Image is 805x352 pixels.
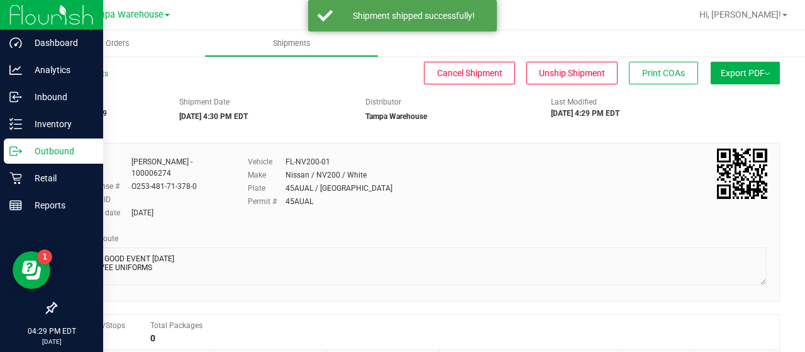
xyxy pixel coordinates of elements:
[131,181,197,192] div: O253-481-71-378-0
[22,198,97,213] p: Reports
[9,37,22,49] inline-svg: Dashboard
[22,116,97,132] p: Inventory
[30,30,204,57] a: Orders
[286,183,392,194] div: 45AUAL / [GEOGRAPHIC_DATA]
[179,112,248,121] strong: [DATE] 4:30 PM EDT
[286,169,367,181] div: Nissan / NV200 / White
[22,35,97,50] p: Dashboard
[437,68,502,78] span: Cancel Shipment
[9,64,22,76] inline-svg: Analytics
[340,9,487,22] div: Shipment shipped successfully!
[55,96,160,108] span: Shipment #
[22,62,97,77] p: Analytics
[9,199,22,212] inline-svg: Reports
[9,118,22,130] inline-svg: Inventory
[9,172,22,185] inline-svg: Retail
[22,171,97,186] p: Retail
[365,96,401,108] label: Distributor
[539,68,605,78] span: Unship Shipment
[699,9,781,20] span: Hi, [PERSON_NAME]!
[204,30,379,57] a: Shipments
[150,333,155,343] strong: 0
[642,68,685,78] span: Print COAs
[37,249,52,264] iframe: Resource center unread badge
[365,112,427,121] strong: Tampa Warehouse
[551,109,619,118] strong: [DATE] 4:29 PM EDT
[629,62,698,84] button: Print COAs
[6,326,97,337] p: 04:29 PM EDT
[9,145,22,157] inline-svg: Outbound
[711,62,780,84] button: Export PDF
[9,91,22,103] inline-svg: Inbound
[131,207,153,219] div: [DATE]
[248,196,286,207] label: Permit #
[717,149,767,199] qrcode: 20250820-049
[248,156,286,167] label: Vehicle
[87,9,164,20] span: Tampa Warehouse
[22,144,97,159] p: Outbound
[13,251,50,289] iframe: Resource center
[150,321,203,330] span: Total Packages
[717,149,767,199] img: Scan me!
[22,89,97,105] p: Inbound
[424,62,515,84] button: Cancel Shipment
[286,196,313,207] div: 45AUAL
[248,183,286,194] label: Plate
[179,96,230,108] label: Shipment Date
[6,337,97,346] p: [DATE]
[551,96,597,108] label: Last Modified
[286,156,330,167] div: FL-NV200-01
[526,62,618,84] button: Unship Shipment
[248,169,286,181] label: Make
[131,156,229,179] div: [PERSON_NAME] - 100006274
[256,38,328,49] span: Shipments
[89,38,147,49] span: Orders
